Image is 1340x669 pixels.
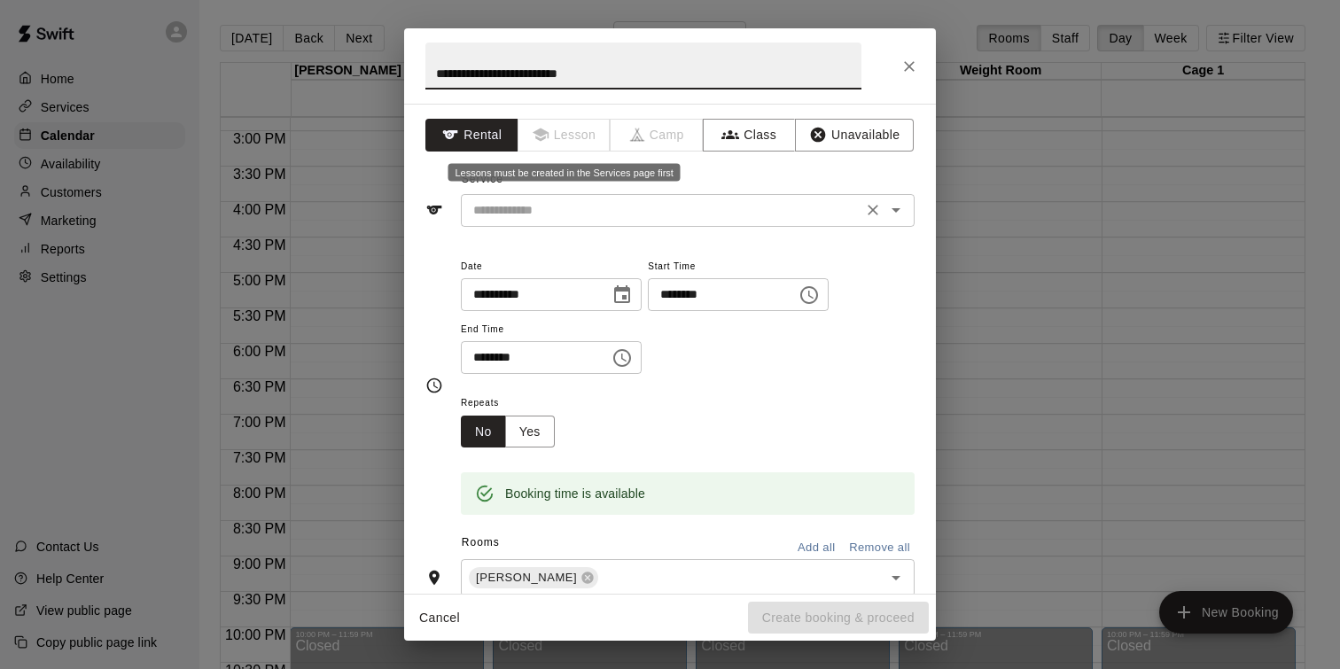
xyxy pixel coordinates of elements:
[884,198,908,222] button: Open
[425,377,443,394] svg: Timing
[611,119,704,152] span: Camps can only be created in the Services page
[505,478,645,510] div: Booking time is available
[518,119,612,152] span: Lessons must be created in the Services page first
[648,255,829,279] span: Start Time
[448,164,681,182] div: Lessons must be created in the Services page first
[469,569,584,587] span: [PERSON_NAME]
[788,534,845,562] button: Add all
[461,318,642,342] span: End Time
[703,119,796,152] button: Class
[845,534,915,562] button: Remove all
[462,173,503,185] span: Service
[469,567,598,588] div: [PERSON_NAME]
[425,569,443,587] svg: Rooms
[425,201,443,219] svg: Service
[791,277,827,313] button: Choose time, selected time is 5:00 PM
[411,602,468,634] button: Cancel
[461,255,642,279] span: Date
[893,51,925,82] button: Close
[425,119,518,152] button: Rental
[884,565,908,590] button: Open
[604,340,640,376] button: Choose time, selected time is 7:45 PM
[795,119,914,152] button: Unavailable
[505,416,555,448] button: Yes
[861,198,885,222] button: Clear
[461,416,555,448] div: outlined button group
[461,392,569,416] span: Repeats
[462,536,500,548] span: Rooms
[461,416,506,448] button: No
[604,277,640,313] button: Choose date, selected date is Sep 25, 2025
